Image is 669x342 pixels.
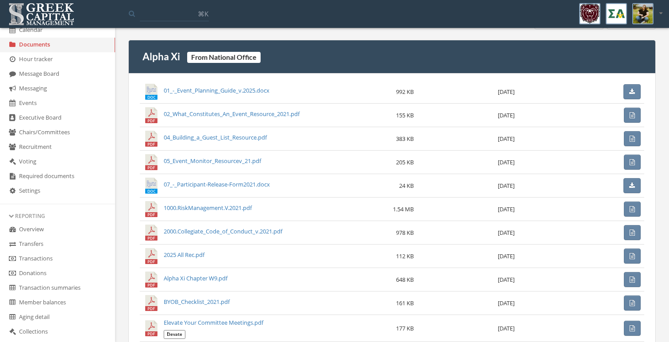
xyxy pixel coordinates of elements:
[393,205,414,213] span: 1.54 MB
[143,131,159,147] img: 04_Building_a_Guest_List_Resource.pdf
[198,9,208,18] span: ⌘K
[396,135,414,143] span: 383 KB
[143,178,159,194] img: 07_-_Participant-Release-Form2021.docx
[143,225,159,241] img: 2000.Collegiate_Code_of_Conduct_v.2021.pdf
[164,227,282,235] a: 2000.Collegiate_Code_of_Conduct_v.2021.pdf
[164,319,263,326] a: Elevate Your Committee Meetings.pdf
[396,252,414,260] span: 112 KB
[498,252,515,260] span: [DATE]
[498,324,515,332] span: [DATE]
[498,135,515,143] span: [DATE]
[143,272,159,288] img: Alpha Xi Chapter W9.pdf
[498,88,515,96] span: [DATE]
[164,133,267,141] a: 04_Building_a_Guest_List_Resource.pdf
[498,276,515,284] span: [DATE]
[164,330,188,338] a: Elevate
[396,111,414,119] span: 155 KB
[399,182,414,190] span: 24 KB
[164,180,270,188] a: 07_-_Participant-Release-Form2021.docx
[396,276,414,284] span: 648 KB
[396,158,414,166] span: 205 KB
[498,111,515,119] span: [DATE]
[143,320,159,336] img: Elevate Your Committee Meetings.pdf
[143,248,159,264] img: 2025 All Rec.pdf
[396,324,414,332] span: 177 KB
[396,299,414,307] span: 161 KB
[164,274,227,282] a: Alpha Xi Chapter W9.pdf
[498,205,515,213] span: [DATE]
[9,212,106,220] div: Reporting
[498,158,515,166] span: [DATE]
[143,201,159,217] img: 1000.RiskManagement.V.2021.pdf
[164,298,230,306] a: BYOB_Checklist_2021.pdf
[498,182,515,190] span: [DATE]
[164,251,204,259] a: 2025 All Rec.pdf
[164,330,185,339] span: Elevate
[142,51,180,62] a: Alpha Xi
[396,88,414,96] span: 992 KB
[396,229,414,237] span: 978 KB
[164,86,269,94] a: 01_-_Event_Planning_Guide_v.2025.docx
[187,52,261,63] span: From National Office
[143,84,159,100] img: 01_-_Event_Planning_Guide_v.2025.docx
[164,110,300,118] a: 02_What_Constitutes_An_Event_Resource_2021.pdf
[498,299,515,307] span: [DATE]
[143,295,159,311] img: BYOB_Checklist_2021.pdf
[164,204,252,212] a: 1000.RiskManagement.V.2021.pdf
[164,157,261,165] a: 05_Event_Monitor_Resourcev_21.pdf
[498,229,515,237] span: [DATE]
[143,154,159,170] img: 05_Event_Monitor_Resourcev_21.pdf
[143,107,159,123] img: 02_What_Constitutes_An_Event_Resource_2021.pdf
